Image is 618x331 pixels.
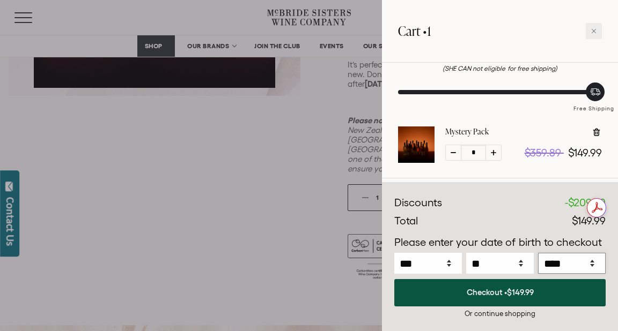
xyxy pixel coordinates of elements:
[525,147,561,159] span: $359.89
[394,213,418,229] div: Total
[394,235,606,251] p: Please enter your date of birth to checkout
[572,215,606,227] span: $149.99
[565,195,606,211] div: -
[507,288,534,297] span: $149.99
[570,94,618,113] div: Free Shipping
[394,195,442,211] div: Discounts
[443,65,557,72] em: (SHE CAN not eligible for free shipping)
[398,16,431,46] h2: Cart •
[394,309,606,319] div: Or continue shopping
[568,147,602,159] span: $149.99
[394,279,606,306] button: Checkout •$149.99
[445,126,489,137] a: Mystery Pack
[398,153,435,165] a: Mystery Pack
[568,197,606,208] span: $209.90
[427,22,431,40] span: 1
